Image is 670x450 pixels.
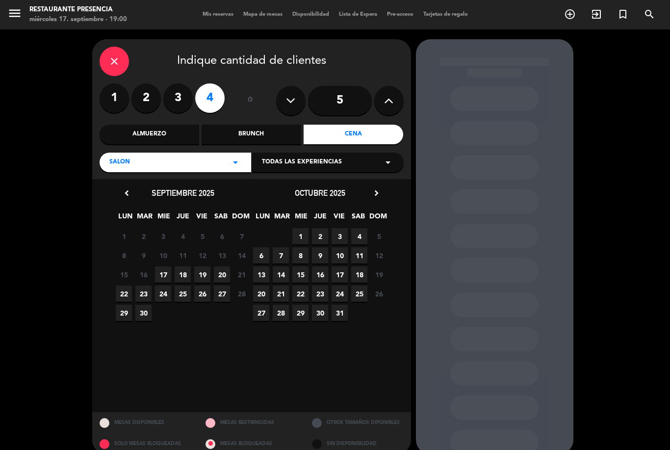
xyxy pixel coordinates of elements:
[152,188,214,198] span: septiembre 2025
[644,8,655,20] i: search
[312,305,328,321] span: 30
[273,266,289,283] span: 14
[382,12,418,17] span: Pre-acceso
[382,157,394,168] i: arrow_drop_down
[117,211,133,227] span: LUN
[155,228,171,244] span: 3
[371,247,387,264] span: 12
[636,6,663,23] span: BUSCAR
[312,228,328,244] span: 2
[136,211,153,227] span: MAR
[100,83,129,113] label: 1
[175,286,191,302] span: 25
[116,305,132,321] span: 29
[287,12,334,17] span: Disponibilidad
[351,286,367,302] span: 25
[135,266,152,283] span: 16
[253,266,269,283] span: 13
[292,286,309,302] span: 22
[371,286,387,302] span: 26
[332,266,348,283] span: 17
[135,247,152,264] span: 9
[7,6,22,24] button: menu
[116,228,132,244] span: 1
[214,247,230,264] span: 13
[195,83,225,113] label: 4
[214,286,230,302] span: 27
[273,286,289,302] span: 21
[557,6,583,23] span: RESERVAR MESA
[122,188,132,198] i: chevron_left
[253,305,269,321] span: 27
[350,211,366,227] span: SAB
[305,412,411,433] div: OTROS TAMAÑOS DIPONIBLES
[155,286,171,302] span: 24
[564,8,576,20] i: add_circle_outline
[202,125,301,144] div: Brunch
[135,228,152,244] span: 2
[213,211,229,227] span: SAB
[163,83,193,113] label: 3
[194,266,210,283] span: 19
[198,12,238,17] span: Mis reservas
[332,305,348,321] span: 31
[194,211,210,227] span: VIE
[274,211,290,227] span: MAR
[29,15,127,25] div: miércoles 17. septiembre - 19:00
[351,247,367,264] span: 11
[175,266,191,283] span: 18
[295,188,345,198] span: octubre 2025
[617,8,629,20] i: turned_in_not
[292,266,309,283] span: 15
[351,228,367,244] span: 4
[371,266,387,283] span: 19
[100,125,199,144] div: Almuerzo
[214,228,230,244] span: 6
[312,286,328,302] span: 23
[262,158,342,167] span: Todas las experiencias
[591,8,602,20] i: exit_to_app
[334,12,382,17] span: Lista de Espera
[233,266,250,283] span: 21
[100,47,404,76] div: Indique cantidad de clientes
[175,211,191,227] span: JUE
[29,5,127,15] div: Restaurante Presencia
[233,228,250,244] span: 7
[371,188,382,198] i: chevron_right
[233,286,250,302] span: 28
[369,211,386,227] span: DOM
[332,286,348,302] span: 24
[583,6,610,23] span: WALK IN
[214,266,230,283] span: 20
[135,286,152,302] span: 23
[351,266,367,283] span: 18
[155,247,171,264] span: 10
[116,247,132,264] span: 8
[175,228,191,244] span: 4
[312,211,328,227] span: JUE
[253,247,269,264] span: 6
[230,157,241,168] i: arrow_drop_down
[135,305,152,321] span: 30
[198,412,305,433] div: MESAS RESTRINGIDAS
[332,247,348,264] span: 10
[155,211,172,227] span: MIE
[234,83,266,118] div: ó
[253,286,269,302] span: 20
[292,305,309,321] span: 29
[331,211,347,227] span: VIE
[610,6,636,23] span: Reserva especial
[116,266,132,283] span: 15
[175,247,191,264] span: 11
[293,211,309,227] span: MIE
[312,247,328,264] span: 9
[194,286,210,302] span: 26
[255,211,271,227] span: LUN
[155,266,171,283] span: 17
[232,211,248,227] span: DOM
[273,305,289,321] span: 28
[131,83,161,113] label: 2
[194,228,210,244] span: 5
[116,286,132,302] span: 22
[273,247,289,264] span: 7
